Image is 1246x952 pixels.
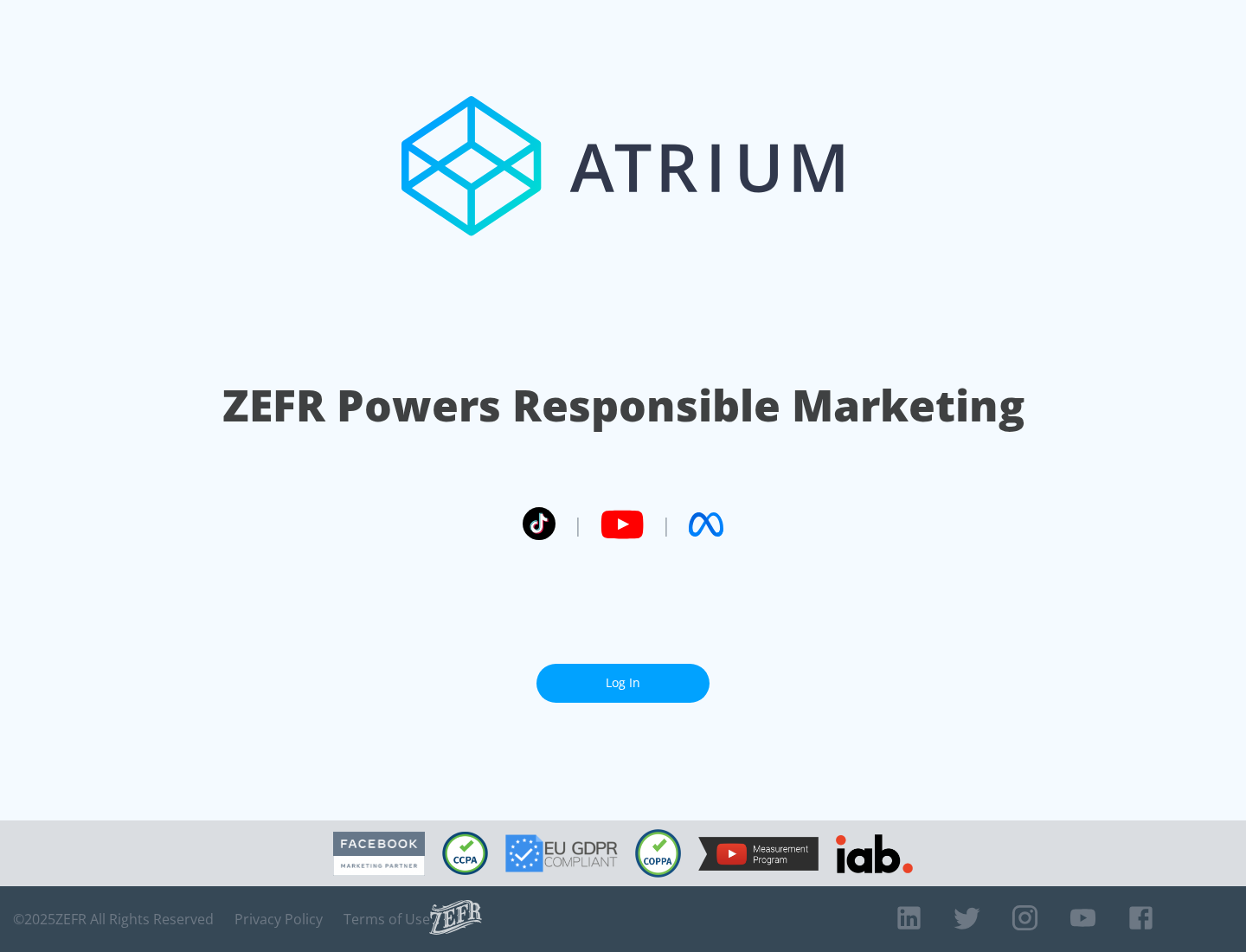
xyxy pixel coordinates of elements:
span: | [661,511,671,537]
img: YouTube Measurement Program [698,837,819,871]
h1: ZEFR Powers Responsible Marketing [222,376,1024,435]
a: Log In [536,664,710,703]
img: IAB [836,834,913,873]
img: CCPA Compliant [442,832,488,875]
span: | [573,511,583,537]
img: Facebook Marketing Partner [333,832,425,876]
img: COPPA Compliant [635,829,681,878]
a: Privacy Policy [234,910,323,928]
span: © 2025 ZEFR All Rights Reserved [13,910,214,928]
a: Terms of Use [344,910,430,928]
img: GDPR Compliant [505,834,618,872]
